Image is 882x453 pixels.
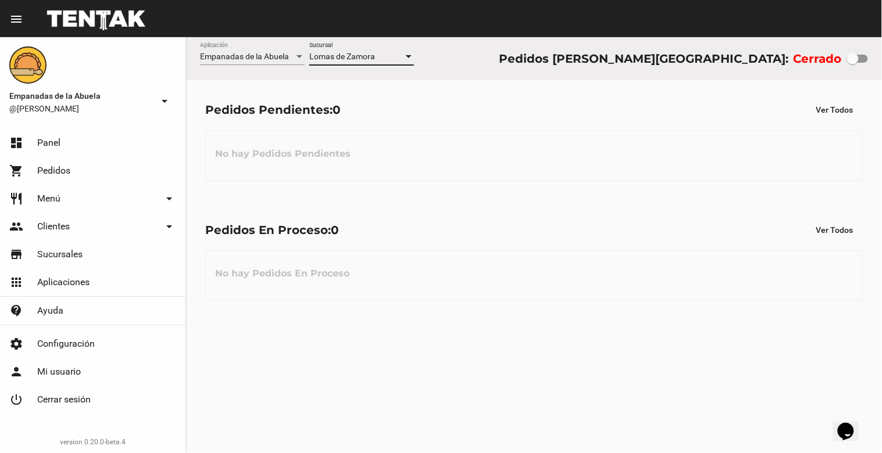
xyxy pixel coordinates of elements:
span: Ayuda [37,305,63,317]
label: Cerrado [794,49,842,68]
mat-icon: settings [9,337,23,351]
span: Sucursales [37,249,83,260]
mat-icon: power_settings_new [9,393,23,407]
mat-icon: contact_support [9,304,23,318]
iframe: chat widget [833,407,870,441]
mat-icon: arrow_drop_down [162,220,176,233]
h3: No hay Pedidos En Proceso [206,256,359,291]
span: Menú [37,193,60,204]
span: Empanadas de la Abuela [200,52,289,61]
span: Panel [37,137,60,149]
span: 0 [331,223,339,237]
button: Ver Todos [807,220,863,240]
span: @[PERSON_NAME] [9,103,153,114]
div: Pedidos Pendientes: [205,100,341,119]
mat-icon: person [9,365,23,379]
mat-icon: dashboard [9,136,23,150]
div: Pedidos En Proceso: [205,221,339,239]
mat-icon: people [9,220,23,233]
mat-icon: restaurant [9,192,23,206]
span: Empanadas de la Abuela [9,89,153,103]
span: 0 [333,103,341,117]
span: Ver Todos [816,105,854,114]
span: Clientes [37,221,70,232]
mat-icon: menu [9,12,23,26]
span: Pedidos [37,165,70,177]
mat-icon: arrow_drop_down [158,94,172,108]
div: Pedidos [PERSON_NAME][GEOGRAPHIC_DATA]: [499,49,788,68]
img: f0136945-ed32-4f7c-91e3-a375bc4bb2c5.png [9,46,47,84]
div: version 0.20.0-beta.4 [9,436,176,448]
button: Ver Todos [807,99,863,120]
span: Mi usuario [37,366,81,378]
mat-icon: shopping_cart [9,164,23,178]
span: Lomas de Zamora [309,52,375,61]
mat-icon: apps [9,275,23,289]
h3: No hay Pedidos Pendientes [206,136,360,171]
span: Ver Todos [816,225,854,235]
span: Configuración [37,338,95,350]
span: Cerrar sesión [37,394,91,405]
span: Aplicaciones [37,276,90,288]
mat-icon: store [9,247,23,261]
mat-icon: arrow_drop_down [162,192,176,206]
